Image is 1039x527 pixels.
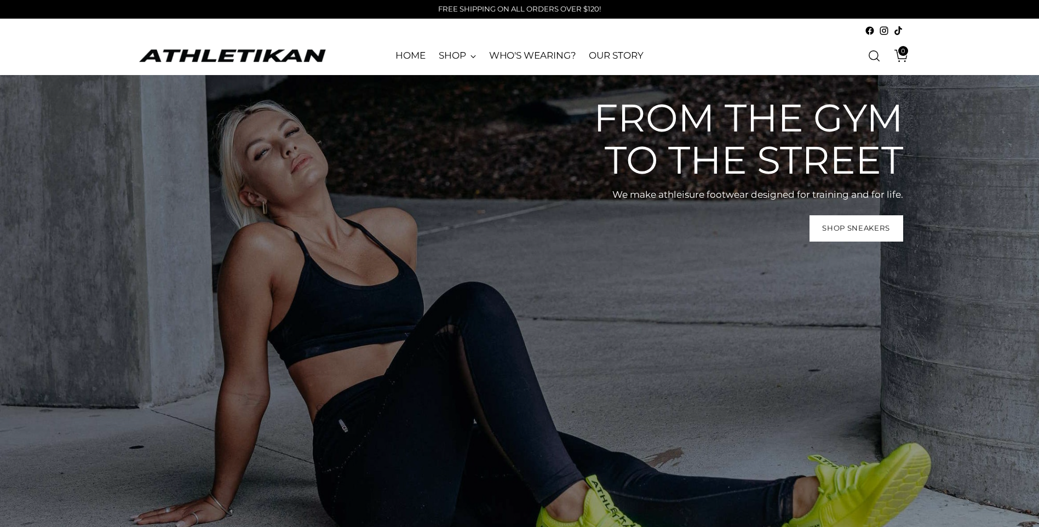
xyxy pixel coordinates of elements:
[438,4,601,15] p: FREE SHIPPING ON ALL ORDERS OVER $120!
[898,46,908,56] span: 0
[863,45,885,67] a: Open search modal
[886,45,908,67] a: Open cart modal
[489,44,576,68] a: WHO'S WEARING?
[136,47,328,64] a: ATHLETIKAN
[575,97,903,181] h2: From the gym to the street
[589,44,643,68] a: OUR STORY
[395,44,426,68] a: HOME
[822,223,890,233] span: Shop Sneakers
[575,188,903,202] p: We make athleisure footwear designed for training and for life.
[810,215,903,242] a: Shop Sneakers
[439,44,476,68] a: SHOP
